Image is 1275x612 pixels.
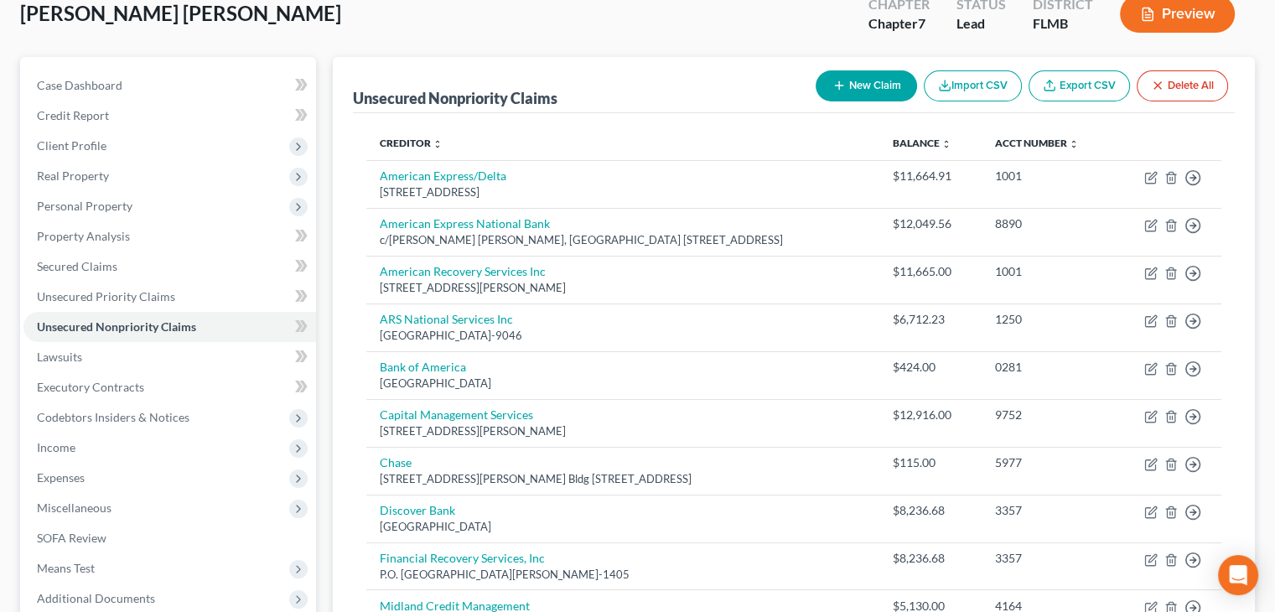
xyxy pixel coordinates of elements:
[995,263,1100,280] div: 1001
[893,215,968,232] div: $12,049.56
[1029,70,1130,101] a: Export CSV
[37,169,109,183] span: Real Property
[893,311,968,328] div: $6,712.23
[941,139,951,149] i: unfold_more
[380,280,866,296] div: [STREET_ADDRESS][PERSON_NAME]
[23,70,316,101] a: Case Dashboard
[23,372,316,402] a: Executory Contracts
[380,519,866,535] div: [GEOGRAPHIC_DATA]
[1218,555,1258,595] div: Open Intercom Messenger
[23,523,316,553] a: SOFA Review
[37,380,144,394] span: Executory Contracts
[37,470,85,485] span: Expenses
[37,108,109,122] span: Credit Report
[37,138,106,153] span: Client Profile
[37,561,95,575] span: Means Test
[23,342,316,372] a: Lawsuits
[995,454,1100,471] div: 5977
[893,550,968,567] div: $8,236.68
[37,229,130,243] span: Property Analysis
[995,407,1100,423] div: 9752
[893,359,968,376] div: $424.00
[37,500,111,515] span: Miscellaneous
[918,15,925,31] span: 7
[380,407,533,422] a: Capital Management Services
[893,263,968,280] div: $11,665.00
[893,137,951,149] a: Balance unfold_more
[23,282,316,312] a: Unsecured Priority Claims
[380,184,866,200] div: [STREET_ADDRESS]
[995,215,1100,232] div: 8890
[868,14,930,34] div: Chapter
[995,359,1100,376] div: 0281
[380,169,506,183] a: American Express/Delta
[37,199,132,213] span: Personal Property
[995,137,1079,149] a: Acct Number unfold_more
[23,252,316,282] a: Secured Claims
[380,551,545,565] a: Financial Recovery Services, Inc
[23,221,316,252] a: Property Analysis
[893,168,968,184] div: $11,664.91
[1033,14,1093,34] div: FLMB
[995,311,1100,328] div: 1250
[37,440,75,454] span: Income
[37,259,117,273] span: Secured Claims
[23,312,316,342] a: Unsecured Nonpriority Claims
[380,360,466,374] a: Bank of America
[380,312,513,326] a: ARS National Services Inc
[37,591,155,605] span: Additional Documents
[20,1,341,25] span: [PERSON_NAME] [PERSON_NAME]
[380,455,412,469] a: Chase
[380,376,866,392] div: [GEOGRAPHIC_DATA]
[380,567,866,583] div: P.O. [GEOGRAPHIC_DATA][PERSON_NAME]-1405
[893,454,968,471] div: $115.00
[956,14,1006,34] div: Lead
[1069,139,1079,149] i: unfold_more
[816,70,917,101] button: New Claim
[37,78,122,92] span: Case Dashboard
[37,410,189,424] span: Codebtors Insiders & Notices
[1137,70,1228,101] button: Delete All
[23,101,316,131] a: Credit Report
[380,471,866,487] div: [STREET_ADDRESS][PERSON_NAME] Bldg [STREET_ADDRESS]
[380,423,866,439] div: [STREET_ADDRESS][PERSON_NAME]
[37,319,196,334] span: Unsecured Nonpriority Claims
[37,350,82,364] span: Lawsuits
[893,407,968,423] div: $12,916.00
[37,531,106,545] span: SOFA Review
[433,139,443,149] i: unfold_more
[380,216,550,231] a: American Express National Bank
[995,550,1100,567] div: 3357
[37,289,175,303] span: Unsecured Priority Claims
[893,502,968,519] div: $8,236.68
[380,328,866,344] div: [GEOGRAPHIC_DATA]-9046
[380,137,443,149] a: Creditor unfold_more
[380,503,455,517] a: Discover Bank
[380,264,546,278] a: American Recovery Services Inc
[353,88,557,108] div: Unsecured Nonpriority Claims
[924,70,1022,101] button: Import CSV
[380,232,866,248] div: c/[PERSON_NAME] [PERSON_NAME], [GEOGRAPHIC_DATA] [STREET_ADDRESS]
[995,502,1100,519] div: 3357
[995,168,1100,184] div: 1001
